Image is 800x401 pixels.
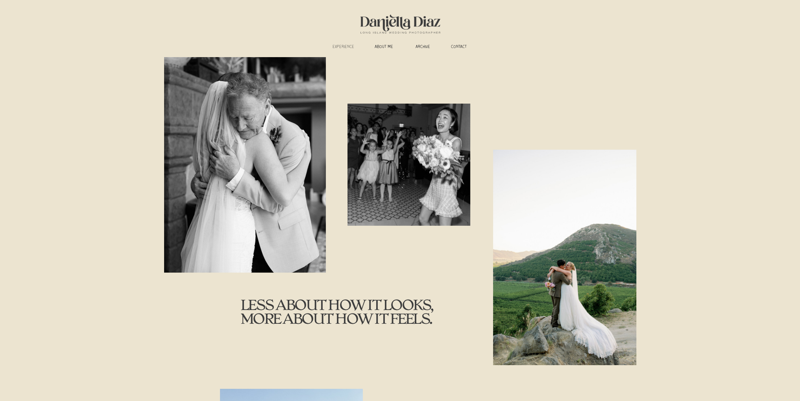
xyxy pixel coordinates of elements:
[240,298,439,331] p: less about how it looks, more about how it feels.
[410,45,435,50] a: ARCHIVE
[447,45,471,50] a: CONTACT
[329,45,358,50] a: experience
[370,45,399,50] a: ABOUT ME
